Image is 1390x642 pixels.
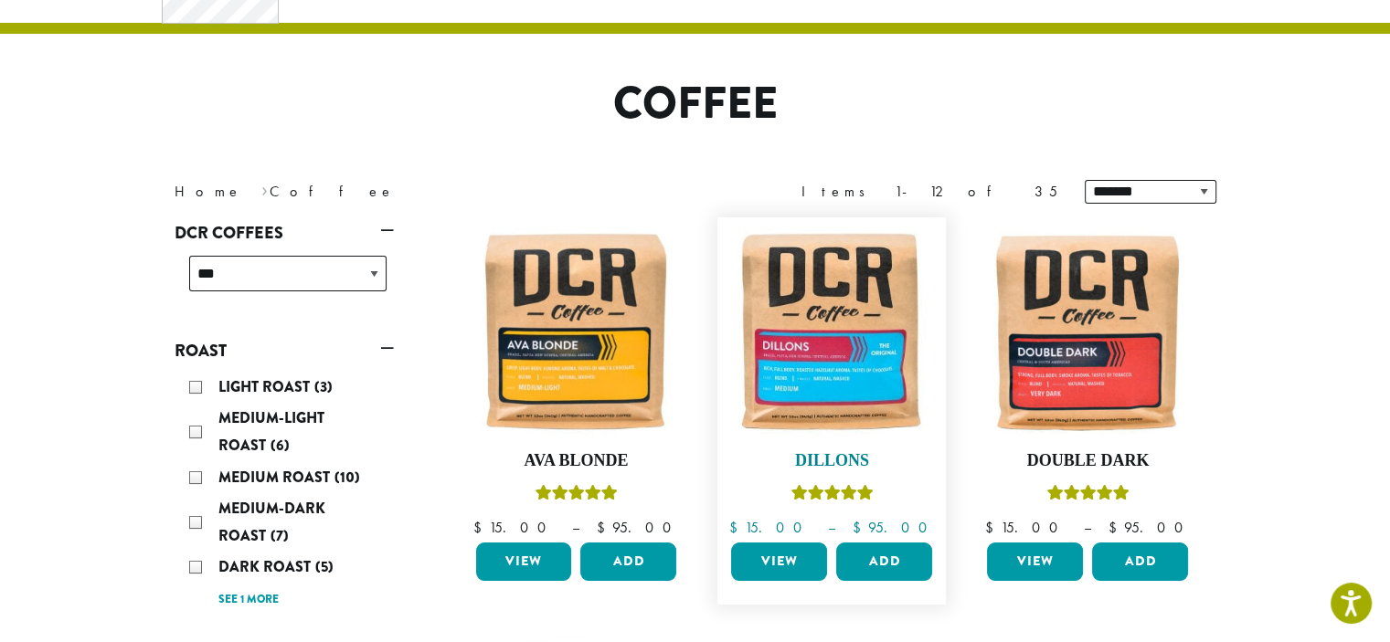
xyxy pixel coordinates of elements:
[852,518,867,537] span: $
[218,591,279,609] a: See 1 more
[175,248,394,313] div: DCR Coffees
[1083,518,1090,537] span: –
[218,498,325,546] span: Medium-Dark Roast
[472,518,488,537] span: $
[852,518,935,537] bdi: 95.00
[175,366,394,619] div: Roast
[334,467,360,488] span: (10)
[984,518,1066,537] bdi: 15.00
[175,181,668,203] nav: Breadcrumb
[984,518,1000,537] span: $
[271,435,290,456] span: (6)
[727,226,937,437] img: Dillons-12oz-300x300.jpg
[982,451,1193,471] h4: Double Dark
[1046,482,1129,510] div: Rated 4.50 out of 5
[1092,542,1188,581] button: Add
[728,518,744,537] span: $
[987,542,1083,581] a: View
[315,556,334,577] span: (5)
[982,226,1193,437] img: Double-Dark-12oz-300x300.jpg
[827,518,834,537] span: –
[1108,518,1191,537] bdi: 95.00
[596,518,679,537] bdi: 95.00
[472,451,682,471] h4: Ava Blonde
[175,182,242,201] a: Home
[571,518,578,537] span: –
[472,226,682,535] a: Ava BlondeRated 5.00 out of 5
[801,181,1057,203] div: Items 1-12 of 35
[218,467,334,488] span: Medium Roast
[790,482,873,510] div: Rated 5.00 out of 5
[175,335,394,366] a: Roast
[580,542,676,581] button: Add
[472,518,554,537] bdi: 15.00
[314,376,333,397] span: (3)
[161,78,1230,131] h1: Coffee
[218,407,324,456] span: Medium-Light Roast
[728,518,810,537] bdi: 15.00
[596,518,611,537] span: $
[982,226,1193,535] a: Double DarkRated 4.50 out of 5
[836,542,932,581] button: Add
[727,451,937,471] h4: Dillons
[261,174,268,203] span: ›
[271,525,289,546] span: (7)
[471,226,681,437] img: Ava-Blonde-12oz-1-300x300.jpg
[175,217,394,248] a: DCR Coffees
[731,542,827,581] a: View
[1108,518,1123,537] span: $
[535,482,617,510] div: Rated 5.00 out of 5
[218,376,314,397] span: Light Roast
[727,226,937,535] a: DillonsRated 5.00 out of 5
[476,542,572,581] a: View
[218,556,315,577] span: Dark Roast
